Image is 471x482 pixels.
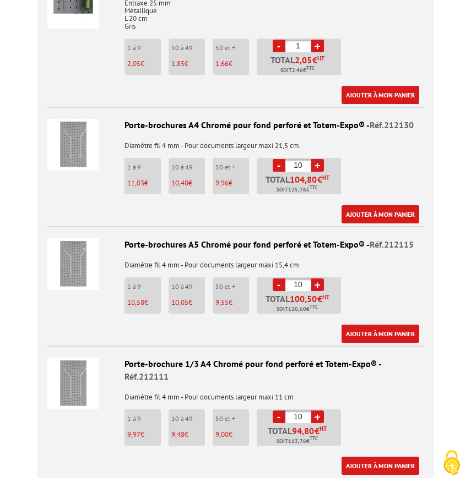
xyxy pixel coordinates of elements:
p: 1 à 9 [127,163,161,171]
a: Ajouter à mon panier [342,325,419,343]
div: Porte-brochure 1/3 A4 Chromé pour fond perforé et Totem-Expo® - [47,358,424,383]
span: 2.46 [292,66,303,75]
p: Total [259,175,341,194]
p: 1 à 9 [127,283,161,291]
sup: HT [317,54,324,62]
span: 9,00 [215,430,229,439]
sup: HT [322,293,329,301]
p: 10 à 49 [171,163,205,171]
p: Diamètre fil 4 mm - Pour documents largeur maxi 15,4 cm [47,254,424,269]
p: Diamètre fil 4 mm - Pour documents largeur maxi 21,5 cm [47,134,424,150]
span: Soit € [277,185,318,194]
span: € [292,426,327,435]
a: - [273,410,285,423]
span: 125,76 [288,185,306,194]
button: Cookies (fenêtre modale) [432,445,471,482]
sup: TTC [310,184,318,190]
p: Total [259,56,341,75]
span: 9,96 [215,178,229,188]
span: Soit € [280,66,315,75]
span: Soit € [277,305,318,314]
p: € [215,299,249,306]
span: Réf.212111 [124,371,169,382]
a: + [311,159,324,172]
span: € [290,294,329,303]
span: 100,50 [290,294,317,303]
sup: TTC [306,65,315,71]
img: Porte-brochure 1/3 A4 Chromé pour fond perforé et Totem-Expo® [47,358,99,409]
img: Cookies (fenêtre modale) [438,449,465,476]
a: + [311,278,324,291]
p: € [127,179,161,187]
div: Porte-brochures A5 Chromé pour fond perforé et Totem-Expo® - [47,238,424,251]
p: € [215,179,249,187]
span: 11,03 [127,178,144,188]
span: € [290,175,329,184]
a: + [311,40,324,52]
p: € [127,431,161,439]
span: 104,80 [290,175,317,184]
a: + [311,410,324,423]
p: Diamètre fil 4 mm - Pour documents largeur maxi 11 cm [47,386,424,401]
p: € [171,179,205,187]
a: - [273,278,285,291]
span: 120,60 [288,305,306,314]
p: € [215,60,249,68]
p: 50 et + [215,44,249,52]
p: € [127,60,161,68]
p: 10 à 49 [171,283,205,291]
p: 10 à 49 [171,415,205,423]
span: € [295,56,324,64]
span: 94,80 [292,426,315,435]
p: 50 et + [215,163,249,171]
div: Porte-brochures A4 Chromé pour fond perforé et Totem-Expo® - [47,119,424,132]
a: Ajouter à mon panier [342,205,419,223]
p: € [127,299,161,306]
span: Réf.212130 [370,119,414,130]
p: Total [259,294,341,314]
span: 10,58 [127,298,144,307]
a: Ajouter à mon panier [342,457,419,475]
span: 2,05 [127,59,140,68]
p: 50 et + [215,283,249,291]
a: - [273,40,285,52]
span: 10,05 [171,298,188,307]
span: 9,48 [171,430,185,439]
span: 113,76 [288,437,306,446]
img: Porte-brochures A4 Chromé pour fond perforé et Totem-Expo® [47,119,99,171]
sup: TTC [310,304,318,310]
p: € [171,299,205,306]
span: 10,48 [171,178,188,188]
span: 1,66 [215,59,229,68]
span: 9,55 [215,298,229,307]
span: 1,85 [171,59,185,68]
span: Soit € [277,437,318,446]
p: 50 et + [215,415,249,423]
img: Porte-brochures A5 Chromé pour fond perforé et Totem-Expo® [47,238,99,290]
a: - [273,159,285,172]
span: Réf.212115 [370,239,414,250]
sup: HT [322,174,329,182]
a: Ajouter à mon panier [342,86,419,104]
span: 2,05 [295,56,312,64]
p: € [171,431,205,439]
p: 10 à 49 [171,44,205,52]
sup: HT [320,425,327,432]
sup: TTC [310,435,318,441]
p: € [215,431,249,439]
span: 9,97 [127,430,140,439]
p: € [171,60,205,68]
p: 1 à 9 [127,44,161,52]
p: 1 à 9 [127,415,161,423]
p: Total [259,426,341,446]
